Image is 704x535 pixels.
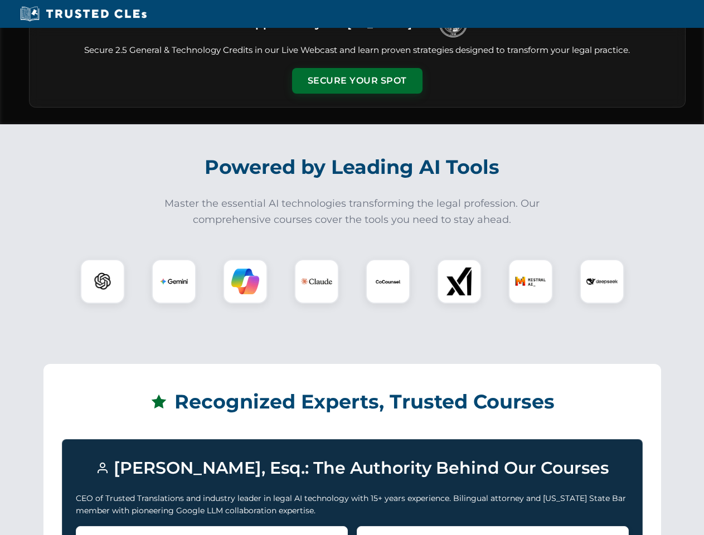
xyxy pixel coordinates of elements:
[17,6,150,22] img: Trusted CLEs
[160,267,188,295] img: Gemini Logo
[157,196,547,228] p: Master the essential AI technologies transforming the legal profession. Our comprehensive courses...
[508,259,553,304] div: Mistral AI
[231,267,259,295] img: Copilot Logo
[292,68,423,94] button: Secure Your Spot
[76,492,629,517] p: CEO of Trusted Translations and industry leader in legal AI technology with 15+ years experience....
[43,148,661,187] h2: Powered by Leading AI Tools
[366,259,410,304] div: CoCounsel
[445,267,473,295] img: xAI Logo
[86,265,119,298] img: ChatGPT Logo
[515,266,546,297] img: Mistral AI Logo
[62,382,643,421] h2: Recognized Experts, Trusted Courses
[437,259,482,304] div: xAI
[374,267,402,295] img: CoCounsel Logo
[586,266,618,297] img: DeepSeek Logo
[223,259,268,304] div: Copilot
[301,266,332,297] img: Claude Logo
[43,44,672,57] p: Secure 2.5 General & Technology Credits in our Live Webcast and learn proven strategies designed ...
[76,453,629,483] h3: [PERSON_NAME], Esq.: The Authority Behind Our Courses
[294,259,339,304] div: Claude
[580,259,624,304] div: DeepSeek
[152,259,196,304] div: Gemini
[80,259,125,304] div: ChatGPT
